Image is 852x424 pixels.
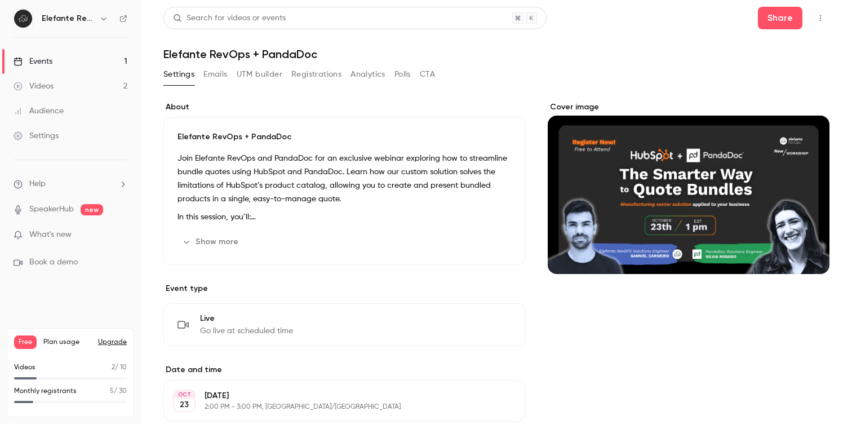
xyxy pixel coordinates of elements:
[43,338,91,347] span: Plan usage
[163,101,525,113] label: About
[180,399,189,410] p: 23
[110,386,127,396] p: / 30
[42,13,95,24] h6: Elefante RevOps
[237,65,282,83] button: UTM builder
[177,152,511,206] p: Join Elefante RevOps and PandaDoc for an exclusive webinar exploring how to streamline bundle quo...
[14,81,54,92] div: Videos
[177,131,511,143] p: Elefante RevOps + PandaDoc
[758,7,802,29] button: Share
[350,65,385,83] button: Analytics
[81,204,103,215] span: new
[29,204,74,215] a: SpeakerHub
[14,105,64,117] div: Audience
[174,391,194,399] div: OCT
[163,65,194,83] button: Settings
[394,65,411,83] button: Polls
[112,363,127,373] p: / 10
[98,338,127,347] button: Upgrade
[110,388,114,395] span: 5
[205,403,465,412] p: 2:00 PM - 3:00 PM, [GEOGRAPHIC_DATA]/[GEOGRAPHIC_DATA]
[203,65,227,83] button: Emails
[29,257,78,268] span: Book a demo
[14,10,32,28] img: Elefante RevOps
[163,47,829,61] h1: Elefante RevOps + PandaDoc
[420,65,435,83] button: CTA
[177,233,245,251] button: Show more
[14,56,52,67] div: Events
[29,229,72,241] span: What's new
[200,313,293,324] span: Live
[291,65,341,83] button: Registrations
[29,178,46,190] span: Help
[14,130,59,142] div: Settings
[163,283,525,294] p: Event type
[112,364,115,371] span: 2
[200,325,293,337] span: Go live at scheduled time
[548,101,829,274] section: Cover image
[14,363,35,373] p: Videos
[205,390,465,401] p: [DATE]
[14,178,127,190] li: help-dropdown-opener
[177,210,511,224] p: In this session, you’ll:
[163,364,525,376] label: Date and time
[173,12,286,24] div: Search for videos or events
[114,230,127,240] iframe: Noticeable Trigger
[14,386,77,396] p: Monthly registrants
[548,101,829,113] label: Cover image
[14,335,37,349] span: Free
